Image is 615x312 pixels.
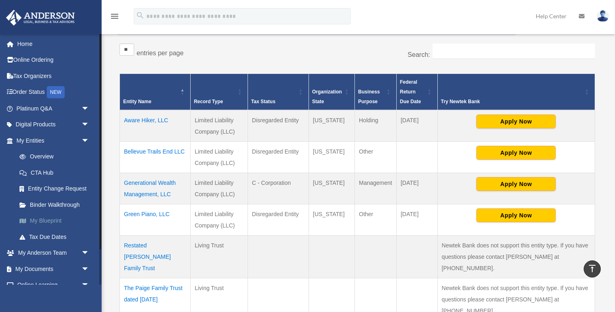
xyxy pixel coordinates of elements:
[309,110,354,142] td: [US_STATE]
[120,173,191,204] td: Generational Wealth Management, LLC
[358,89,380,104] span: Business Purpose
[110,11,120,21] i: menu
[355,110,397,142] td: Holding
[6,261,102,277] a: My Documentsarrow_drop_down
[194,99,223,104] span: Record Type
[309,74,354,110] th: Organization State: Activate to sort
[123,99,151,104] span: Entity Name
[251,99,276,104] span: Tax Status
[309,204,354,235] td: [US_STATE]
[248,74,309,110] th: Tax Status: Activate to sort
[584,260,601,277] a: vertical_align_top
[6,277,102,293] a: Online Learningarrow_drop_down
[110,14,120,21] a: menu
[309,141,354,173] td: [US_STATE]
[81,132,98,149] span: arrow_drop_down
[355,173,397,204] td: Management
[312,89,342,104] span: Organization State
[476,177,556,191] button: Apply Now
[6,68,102,84] a: Tax Organizers
[6,52,102,68] a: Online Ordering
[396,110,437,142] td: [DATE]
[6,84,102,101] a: Order StatusNEW
[81,117,98,133] span: arrow_drop_down
[309,173,354,204] td: [US_STATE]
[587,264,597,273] i: vertical_align_top
[441,97,582,106] div: Try Newtek Bank
[6,132,102,149] a: My Entitiesarrow_drop_down
[355,204,397,235] td: Other
[190,110,248,142] td: Limited Liability Company (LLC)
[11,229,102,245] a: Tax Due Dates
[11,165,102,181] a: CTA Hub
[355,74,397,110] th: Business Purpose: Activate to sort
[6,117,102,133] a: Digital Productsarrow_drop_down
[81,245,98,262] span: arrow_drop_down
[248,173,309,204] td: C - Corporation
[437,74,595,110] th: Try Newtek Bank : Activate to sort
[6,100,102,117] a: Platinum Q&Aarrow_drop_down
[476,208,556,222] button: Apply Now
[476,115,556,128] button: Apply Now
[4,10,77,26] img: Anderson Advisors Platinum Portal
[137,50,184,56] label: entries per page
[120,74,191,110] th: Entity Name: Activate to invert sorting
[120,110,191,142] td: Aware Hiker, LLC
[11,197,102,213] a: Binder Walkthrough
[476,146,556,160] button: Apply Now
[120,141,191,173] td: Bellevue Trails End LLC
[190,235,248,278] td: Living Trust
[81,261,98,277] span: arrow_drop_down
[437,235,595,278] td: Newtek Bank does not support this entity type. If you have questions please contact [PERSON_NAME]...
[190,204,248,235] td: Limited Liability Company (LLC)
[6,36,102,52] a: Home
[11,149,98,165] a: Overview
[396,74,437,110] th: Federal Return Due Date: Activate to sort
[47,86,65,98] div: NEW
[396,204,437,235] td: [DATE]
[248,141,309,173] td: Disregarded Entity
[11,181,102,197] a: Entity Change Request
[81,100,98,117] span: arrow_drop_down
[355,141,397,173] td: Other
[6,245,102,261] a: My Anderson Teamarrow_drop_down
[408,51,430,58] label: Search:
[190,74,248,110] th: Record Type: Activate to sort
[136,11,145,20] i: search
[190,173,248,204] td: Limited Liability Company (LLC)
[248,110,309,142] td: Disregarded Entity
[81,277,98,294] span: arrow_drop_down
[597,10,609,22] img: User Pic
[11,213,102,229] a: My Blueprint
[400,79,421,104] span: Federal Return Due Date
[120,235,191,278] td: Restated [PERSON_NAME] Family Trust
[120,204,191,235] td: Green Piano, LLC
[248,204,309,235] td: Disregarded Entity
[190,141,248,173] td: Limited Liability Company (LLC)
[396,173,437,204] td: [DATE]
